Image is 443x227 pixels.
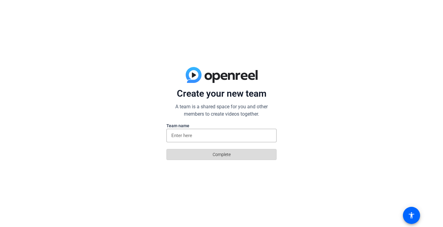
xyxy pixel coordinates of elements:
[213,149,231,160] span: Complete
[166,123,277,129] label: Team name
[166,103,277,118] p: A team is a shared space for you and other members to create videos together.
[166,149,277,160] button: Complete
[166,88,277,99] p: Create your new team
[408,212,415,219] mat-icon: accessibility
[186,67,258,83] img: blue-gradient.svg
[171,132,272,139] input: Enter here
